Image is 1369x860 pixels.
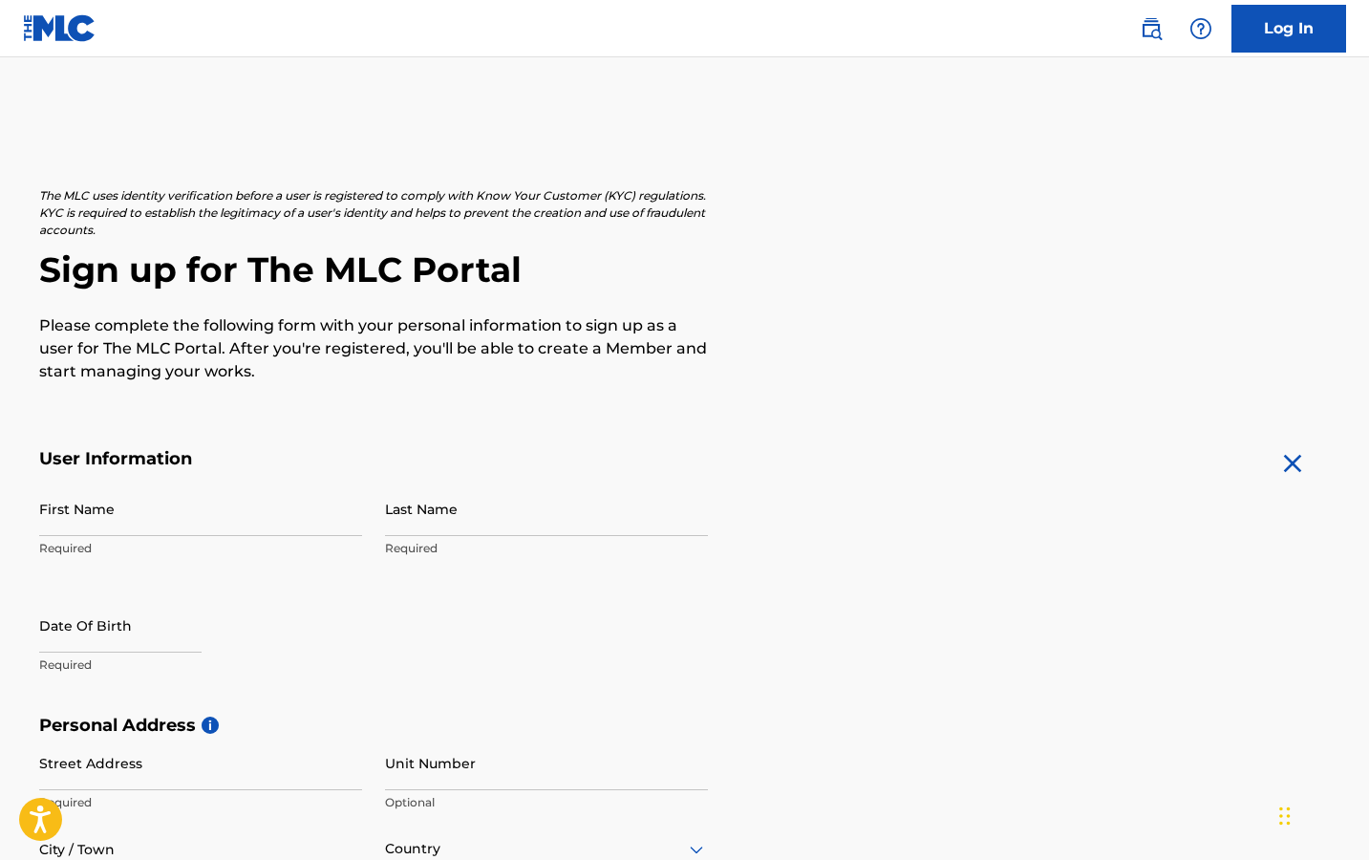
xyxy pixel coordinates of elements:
div: Drag [1279,787,1291,845]
p: Required [39,794,362,811]
p: Required [39,540,362,557]
span: i [202,717,219,734]
div: Help [1182,10,1220,48]
img: close [1277,448,1308,479]
p: The MLC uses identity verification before a user is registered to comply with Know Your Customer ... [39,187,708,239]
p: Required [39,656,362,674]
img: MLC Logo [23,14,96,42]
h2: Sign up for The MLC Portal [39,248,1331,291]
a: Public Search [1132,10,1170,48]
p: Required [385,540,708,557]
p: Optional [385,794,708,811]
h5: User Information [39,448,708,470]
iframe: Chat Widget [1273,768,1369,860]
img: search [1140,17,1163,40]
img: help [1189,17,1212,40]
h5: Personal Address [39,715,1331,737]
p: Please complete the following form with your personal information to sign up as a user for The ML... [39,314,708,383]
a: Log In [1231,5,1346,53]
